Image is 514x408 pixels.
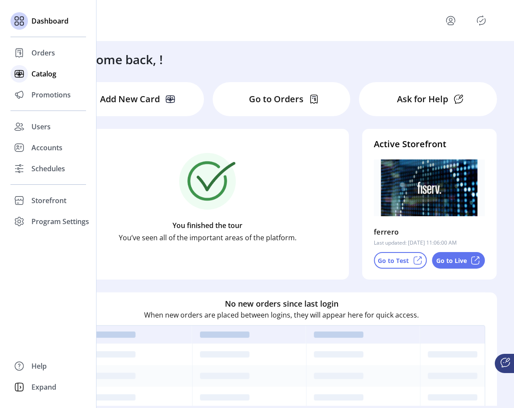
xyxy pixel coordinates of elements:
[31,195,66,206] span: Storefront
[172,220,242,231] p: You finished the tour
[31,16,69,26] span: Dashboard
[31,163,65,174] span: Schedules
[249,93,304,106] p: Go to Orders
[474,14,488,28] button: Publisher Panel
[144,310,419,320] p: When new orders are placed between logins, they will appear here for quick access.
[31,361,47,371] span: Help
[68,50,163,69] h3: Welcome back, !
[374,225,399,239] p: ferrero
[31,382,56,392] span: Expand
[31,216,89,227] span: Program Settings
[100,93,160,106] p: Add New Card
[119,232,297,243] p: You’ve seen all of the important areas of the platform.
[31,121,51,132] span: Users
[374,138,485,151] h4: Active Storefront
[31,90,71,100] span: Promotions
[31,69,56,79] span: Catalog
[225,298,338,310] h6: No new orders since last login
[31,142,62,153] span: Accounts
[397,93,448,106] p: Ask for Help
[436,256,467,265] p: Go to Live
[374,239,457,247] p: Last updated: [DATE] 11:06:00 AM
[444,14,458,28] button: menu
[31,48,55,58] span: Orders
[378,256,409,265] p: Go to Test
